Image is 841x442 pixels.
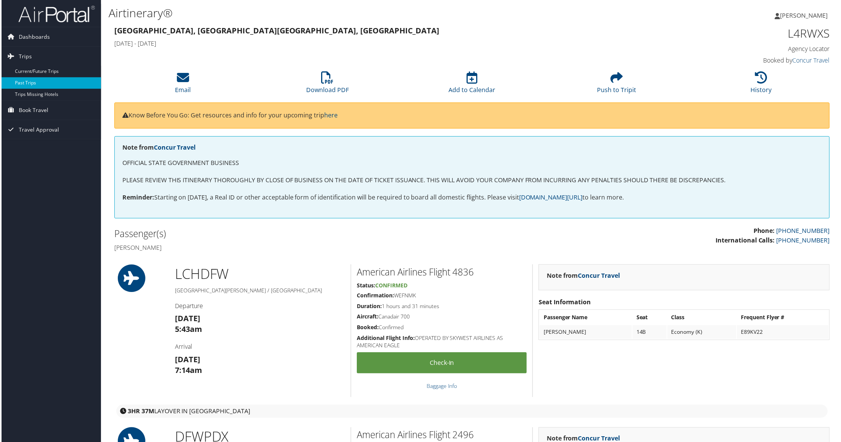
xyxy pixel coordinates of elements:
h1: LCH DFW [174,265,345,284]
strong: Note from [121,143,195,152]
span: Confirmed [375,282,407,290]
strong: Seat Information [539,299,591,307]
h4: Arrival [174,343,345,352]
strong: [DATE] [174,355,199,366]
h5: Confirmed [356,325,527,332]
a: [PHONE_NUMBER] [777,227,831,236]
h4: [DATE] - [DATE] [113,39,648,48]
h2: Passenger(s) [113,228,466,241]
strong: International Calls: [716,237,776,245]
p: OFFICIAL STATE GOVERNMENT BUSINESS [121,158,823,168]
strong: 5:43am [174,325,201,335]
strong: Duration: [356,303,381,311]
h4: [PERSON_NAME] [113,244,466,252]
div: layover in [GEOGRAPHIC_DATA] [115,406,829,419]
strong: Confirmation: [356,293,394,300]
td: 14B [633,326,667,340]
p: Starting on [DATE], a Real ID or other acceptable form of identification will be required to boar... [121,193,823,203]
strong: [GEOGRAPHIC_DATA], [GEOGRAPHIC_DATA] [GEOGRAPHIC_DATA], [GEOGRAPHIC_DATA] [113,25,439,36]
th: Class [668,312,737,325]
td: Economy (K) [668,326,737,340]
td: E89KV22 [738,326,829,340]
a: [DOMAIN_NAME][URL] [519,194,583,202]
strong: Aircraft: [356,314,378,321]
span: [PERSON_NAME] [781,11,829,20]
a: Concur Travel [793,56,831,65]
h2: American Airlines Flight 4836 [356,266,527,279]
span: Dashboards [17,27,48,46]
h1: L4RWXS [660,25,831,41]
span: Book Travel [17,101,47,120]
a: History [752,76,773,94]
a: Baggage Info [426,383,457,391]
img: airportal-logo.png [17,5,94,23]
td: [PERSON_NAME] [540,326,632,340]
h5: 1 hours and 31 minutes [356,303,527,311]
span: Travel Approval [17,120,58,140]
strong: Booked: [356,325,378,332]
a: Add to Calendar [449,76,495,94]
a: Concur Travel [578,272,620,280]
strong: Phone: [754,227,776,236]
a: [PERSON_NAME] [776,4,836,27]
h5: WEFNMK [356,293,527,300]
h1: Airtinerary® [107,5,594,21]
h5: [GEOGRAPHIC_DATA][PERSON_NAME] / [GEOGRAPHIC_DATA] [174,287,345,295]
a: here [324,111,337,120]
strong: Additional Flight Info: [356,335,414,343]
a: Concur Travel [153,143,195,152]
th: Passenger Name [540,312,632,325]
strong: 7:14am [174,366,201,376]
th: Seat [633,312,667,325]
a: [PHONE_NUMBER] [777,237,831,245]
a: Download PDF [306,76,348,94]
h5: Canadair 700 [356,314,527,322]
strong: Status: [356,282,375,290]
strong: [DATE] [174,314,199,325]
a: Email [174,76,190,94]
a: Push to Tripit [597,76,637,94]
p: PLEASE REVIEW THIS ITINERARY THOROUGHLY BY CLOSE OF BUSINESS ON THE DATE OF TICKET ISSUANCE. THIS... [121,176,823,186]
p: Know Before You Go: Get resources and info for your upcoming trip [121,111,823,121]
h4: Agency Locator [660,45,831,53]
th: Frequent Flyer # [738,312,829,325]
a: Check-in [356,353,527,374]
h4: Departure [174,303,345,311]
strong: Reminder: [121,194,153,202]
h4: Booked by [660,56,831,65]
strong: 3HR 37M [127,408,153,417]
strong: Note from [547,272,620,280]
span: Trips [17,47,30,66]
h5: OPERATED BY SKYWEST AIRLINES AS AMERICAN EAGLE [356,335,527,350]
